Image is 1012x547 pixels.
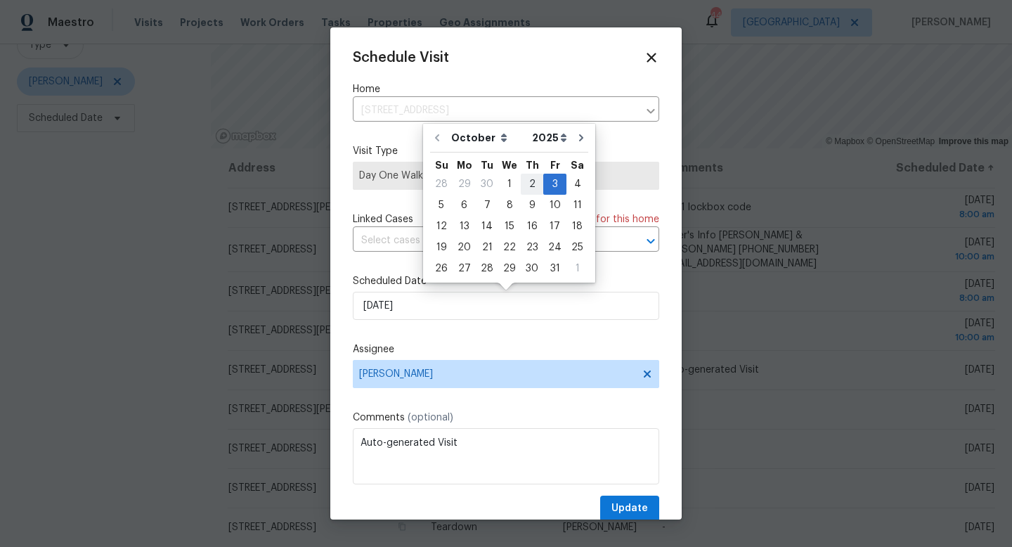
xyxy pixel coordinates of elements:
textarea: Auto-generated Visit [353,428,659,484]
div: Sat Oct 04 2025 [566,174,588,195]
div: 29 [498,259,521,278]
div: 24 [543,238,566,257]
div: Thu Oct 30 2025 [521,258,543,279]
abbr: Tuesday [481,160,493,170]
div: 14 [476,217,498,236]
label: Comments [353,411,659,425]
div: 13 [453,217,476,236]
div: Thu Oct 09 2025 [521,195,543,216]
input: Enter in an address [353,100,638,122]
input: M/D/YYYY [353,292,659,320]
div: 1 [498,174,521,194]
span: Day One Walk [359,169,653,183]
div: Thu Oct 16 2025 [521,216,543,237]
div: Mon Oct 06 2025 [453,195,476,216]
div: Sat Oct 11 2025 [566,195,588,216]
div: 9 [521,195,543,215]
div: 6 [453,195,476,215]
div: 19 [430,238,453,257]
div: Wed Oct 01 2025 [498,174,521,195]
select: Year [528,127,571,148]
div: 7 [476,195,498,215]
div: Sun Oct 12 2025 [430,216,453,237]
div: Sun Oct 19 2025 [430,237,453,258]
div: 15 [498,217,521,236]
div: Mon Oct 13 2025 [453,216,476,237]
div: 31 [543,259,566,278]
div: 26 [430,259,453,278]
div: Wed Oct 22 2025 [498,237,521,258]
span: [PERSON_NAME] [359,368,635,380]
label: Visit Type [353,144,659,158]
abbr: Monday [457,160,472,170]
div: 28 [430,174,453,194]
div: Fri Oct 24 2025 [543,237,566,258]
div: 17 [543,217,566,236]
div: Fri Oct 10 2025 [543,195,566,216]
div: 3 [543,174,566,194]
div: Wed Oct 15 2025 [498,216,521,237]
div: Wed Oct 08 2025 [498,195,521,216]
div: 12 [430,217,453,236]
button: Update [600,496,659,522]
span: (optional) [408,413,453,423]
label: Scheduled Date [353,274,659,288]
div: Sat Nov 01 2025 [566,258,588,279]
div: 5 [430,195,453,215]
button: Go to next month [571,124,592,152]
span: Close [644,50,659,65]
abbr: Friday [550,160,560,170]
div: Tue Oct 21 2025 [476,237,498,258]
div: Sat Oct 18 2025 [566,216,588,237]
span: Linked Cases [353,212,413,226]
div: 10 [543,195,566,215]
div: Mon Oct 27 2025 [453,258,476,279]
div: Tue Oct 28 2025 [476,258,498,279]
div: Fri Oct 03 2025 [543,174,566,195]
div: Wed Oct 29 2025 [498,258,521,279]
select: Month [448,127,528,148]
label: Assignee [353,342,659,356]
div: Thu Oct 02 2025 [521,174,543,195]
div: 25 [566,238,588,257]
div: Mon Sep 29 2025 [453,174,476,195]
div: Fri Oct 17 2025 [543,216,566,237]
abbr: Thursday [526,160,539,170]
button: Open [641,231,661,251]
div: 30 [476,174,498,194]
div: Fri Oct 31 2025 [543,258,566,279]
abbr: Sunday [435,160,448,170]
div: Sun Oct 05 2025 [430,195,453,216]
div: 16 [521,217,543,236]
div: 30 [521,259,543,278]
div: Sun Sep 28 2025 [430,174,453,195]
label: Home [353,82,659,96]
div: 18 [566,217,588,236]
button: Go to previous month [427,124,448,152]
div: 27 [453,259,476,278]
div: 23 [521,238,543,257]
div: Tue Oct 07 2025 [476,195,498,216]
div: 4 [566,174,588,194]
div: 2 [521,174,543,194]
input: Select cases [353,230,620,252]
div: 29 [453,174,476,194]
div: Mon Oct 20 2025 [453,237,476,258]
div: 20 [453,238,476,257]
abbr: Wednesday [502,160,517,170]
div: Tue Oct 14 2025 [476,216,498,237]
div: 1 [566,259,588,278]
div: 21 [476,238,498,257]
div: Sun Oct 26 2025 [430,258,453,279]
div: 11 [566,195,588,215]
div: 22 [498,238,521,257]
div: 8 [498,195,521,215]
div: Sat Oct 25 2025 [566,237,588,258]
div: 28 [476,259,498,278]
span: Schedule Visit [353,51,449,65]
div: Tue Sep 30 2025 [476,174,498,195]
abbr: Saturday [571,160,584,170]
div: Thu Oct 23 2025 [521,237,543,258]
span: Update [611,500,648,517]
